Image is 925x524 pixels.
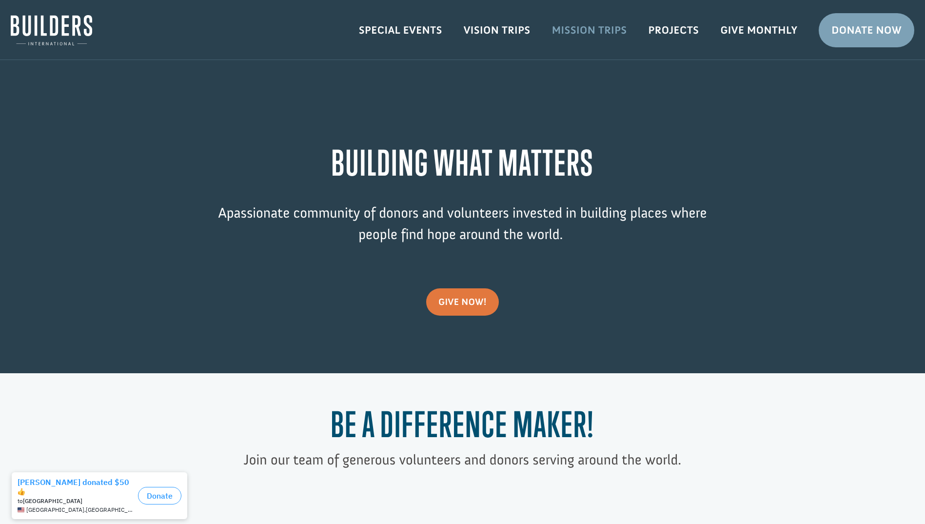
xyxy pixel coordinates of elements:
div: [PERSON_NAME] donated $50 [18,10,134,29]
p: passionate community of donors and volunteers invested in building places where people find hope ... [199,202,726,260]
a: Projects [638,16,710,44]
a: Mission Trips [541,16,638,44]
img: US.png [18,39,24,46]
button: Donate [138,20,181,37]
span: A [218,204,226,222]
a: give now! [426,288,499,316]
span: [GEOGRAPHIC_DATA] , [GEOGRAPHIC_DATA] [26,39,134,46]
a: Special Events [348,16,453,44]
a: Give Monthly [709,16,808,44]
h1: BUILDING WHAT MATTERS [199,142,726,188]
img: emoji thumbsUp [18,20,25,28]
a: Donate Now [819,13,914,47]
h1: Be a Difference Maker! [199,404,726,449]
span: Join our team of generous volunteers and donors serving around the world. [244,451,681,468]
div: to [18,30,134,37]
img: Builders International [11,15,92,45]
a: Vision Trips [453,16,541,44]
strong: [GEOGRAPHIC_DATA] [23,30,82,37]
